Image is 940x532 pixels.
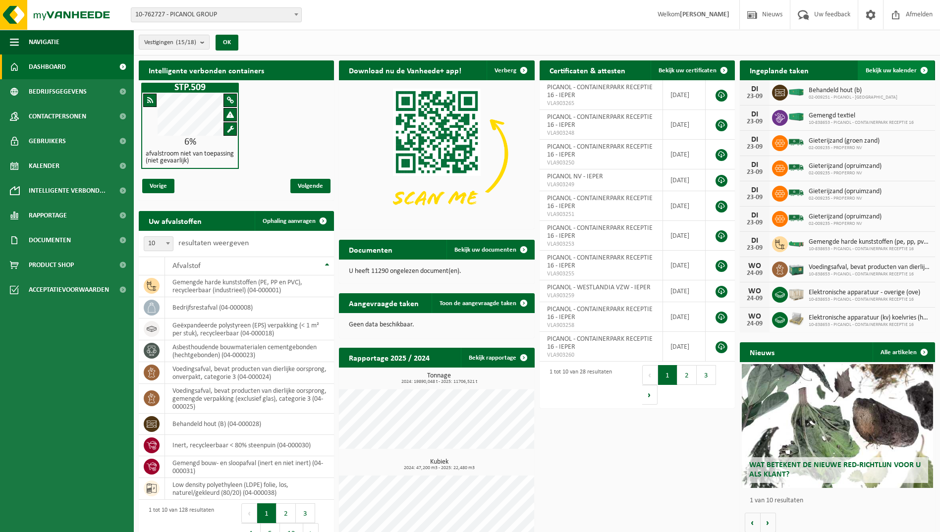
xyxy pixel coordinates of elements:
[750,497,930,504] p: 1 van 10 resultaten
[446,240,534,260] a: Bekijk uw documenten
[547,284,651,291] span: PICANOL - WESTLANDIA VZW - IEPER
[788,134,805,151] img: BL-SO-LV
[29,129,66,154] span: Gebruikers
[290,179,331,193] span: Volgende
[547,351,655,359] span: VLA903260
[677,365,697,385] button: 2
[809,170,882,176] span: 02-009235 - PROFERRO NV
[745,313,765,320] div: WO
[547,100,655,107] span: VLA903265
[809,297,920,303] span: 10-838653 - PICANOL - CONTAINERPARK RECEPTIE 16
[745,186,765,194] div: DI
[663,280,706,302] td: [DATE]
[663,169,706,191] td: [DATE]
[142,179,174,193] span: Vorige
[144,35,196,50] span: Vestigingen
[276,503,296,523] button: 2
[809,137,880,145] span: Gieterijzand (groen zand)
[255,211,333,231] a: Ophaling aanvragen
[745,136,765,144] div: DI
[788,239,805,248] img: HK-XC-10-GN-00
[809,120,914,126] span: 10-838653 - PICANOL - CONTAINERPARK RECEPTIE 16
[461,348,534,368] a: Bekijk rapportage
[788,260,805,277] img: PB-LB-0680-HPE-GN-01
[165,275,334,297] td: gemengde harde kunststoffen (PE, PP en PVC), recycleerbaar (industrieel) (04-000001)
[339,293,429,313] h2: Aangevraagde taken
[339,348,440,367] h2: Rapportage 2025 / 2024
[257,503,276,523] button: 1
[745,194,765,201] div: 23-09
[547,335,653,351] span: PICANOL - CONTAINERPARK RECEPTIE 16 - IEPER
[788,112,805,121] img: HK-XC-40-GN-00
[651,60,734,80] a: Bekijk uw certificaten
[740,342,784,362] h2: Nieuws
[178,239,249,247] label: resultaten weergeven
[809,221,882,227] span: 02-009235 - PROFERRO NV
[29,253,74,277] span: Product Shop
[809,246,930,252] span: 10-838653 - PICANOL - CONTAINERPARK RECEPTIE 16
[788,87,805,96] img: HK-XC-30-GN-00
[344,372,534,384] h3: Tonnage
[339,60,471,80] h2: Download nu de Vanheede+ app!
[131,8,301,22] span: 10-762727 - PICANOL GROUP
[809,188,882,196] span: Gieterijzand (opruimzand)
[165,362,334,384] td: voedingsafval, bevat producten van dierlijke oorsprong, onverpakt, categorie 3 (04-000024)
[809,112,914,120] span: Gemengd textiel
[547,159,655,167] span: VLA903250
[349,321,524,328] p: Geen data beschikbaar.
[165,319,334,340] td: geëxpandeerde polystyreen (EPS) verpakking (< 1 m² per stuk), recycleerbaar (04-000018)
[547,224,653,240] span: PICANOL - CONTAINERPARK RECEPTIE 16 - IEPER
[809,314,930,322] span: Elektronische apparatuur (kv) koelvries (huishoudelijk)
[547,113,653,129] span: PICANOL - CONTAINERPARK RECEPTIE 16 - IEPER
[540,60,635,80] h2: Certificaten & attesten
[663,80,706,110] td: [DATE]
[495,67,516,74] span: Verberg
[809,238,930,246] span: Gemengde harde kunststoffen (pe, pp, pvc, abs, pc, pa, ...), recycleerbaar (indu...
[29,228,71,253] span: Documenten
[454,247,516,253] span: Bekijk uw documenten
[144,237,173,251] span: 10
[809,196,882,202] span: 02-009235 - PROFERRO NV
[749,461,921,479] span: Wat betekent de nieuwe RED-richtlijn voor u als klant?
[547,195,653,210] span: PICANOL - CONTAINERPARK RECEPTIE 16 - IEPER
[745,110,765,118] div: DI
[809,162,882,170] span: Gieterijzand (opruimzand)
[663,302,706,332] td: [DATE]
[547,321,655,329] span: VLA903258
[788,210,805,226] img: BL-SO-LV
[339,240,402,259] h2: Documenten
[144,83,236,93] h1: STP.509
[139,60,334,80] h2: Intelligente verbonden containers
[344,459,534,471] h3: Kubiek
[263,218,316,224] span: Ophaling aanvragen
[440,300,516,307] span: Toon de aangevraagde taken
[547,306,653,321] span: PICANOL - CONTAINERPARK RECEPTIE 16 - IEPER
[29,154,59,178] span: Kalender
[745,219,765,226] div: 23-09
[165,478,334,500] td: low density polyethyleen (LDPE) folie, los, naturel/gekleurd (80/20) (04-000038)
[547,211,655,218] span: VLA903251
[742,364,933,488] a: Wat betekent de nieuwe RED-richtlijn voor u als klant?
[29,203,67,228] span: Rapportage
[745,295,765,302] div: 24-09
[809,322,930,328] span: 10-838653 - PICANOL - CONTAINERPARK RECEPTIE 16
[176,39,196,46] count: (15/18)
[745,237,765,245] div: DI
[547,270,655,278] span: VLA903255
[788,184,805,201] img: BL-SO-LV
[241,503,257,523] button: Previous
[658,365,677,385] button: 1
[745,270,765,277] div: 24-09
[139,211,212,230] h2: Uw afvalstoffen
[866,67,917,74] span: Bekijk uw kalender
[809,289,920,297] span: Elektronische apparatuur - overige (ove)
[745,144,765,151] div: 23-09
[809,145,880,151] span: 02-009235 - PROFERRO NV
[663,110,706,140] td: [DATE]
[487,60,534,80] button: Verberg
[349,268,524,275] p: U heeft 11290 ongelezen document(en).
[642,385,658,405] button: Next
[139,35,210,50] button: Vestigingen(15/18)
[146,151,234,164] h4: afvalstroom niet van toepassing (niet gevaarlijk)
[165,297,334,319] td: bedrijfsrestafval (04-000008)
